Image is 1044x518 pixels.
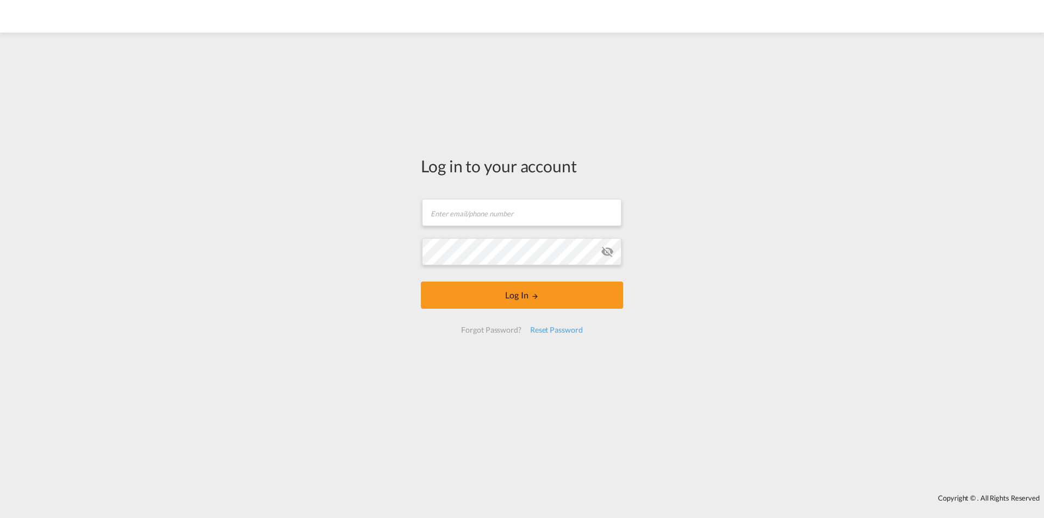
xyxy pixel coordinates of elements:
div: Forgot Password? [457,320,525,340]
button: LOGIN [421,282,623,309]
md-icon: icon-eye-off [601,245,614,258]
div: Log in to your account [421,154,623,177]
div: Reset Password [526,320,587,340]
input: Enter email/phone number [422,199,622,226]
